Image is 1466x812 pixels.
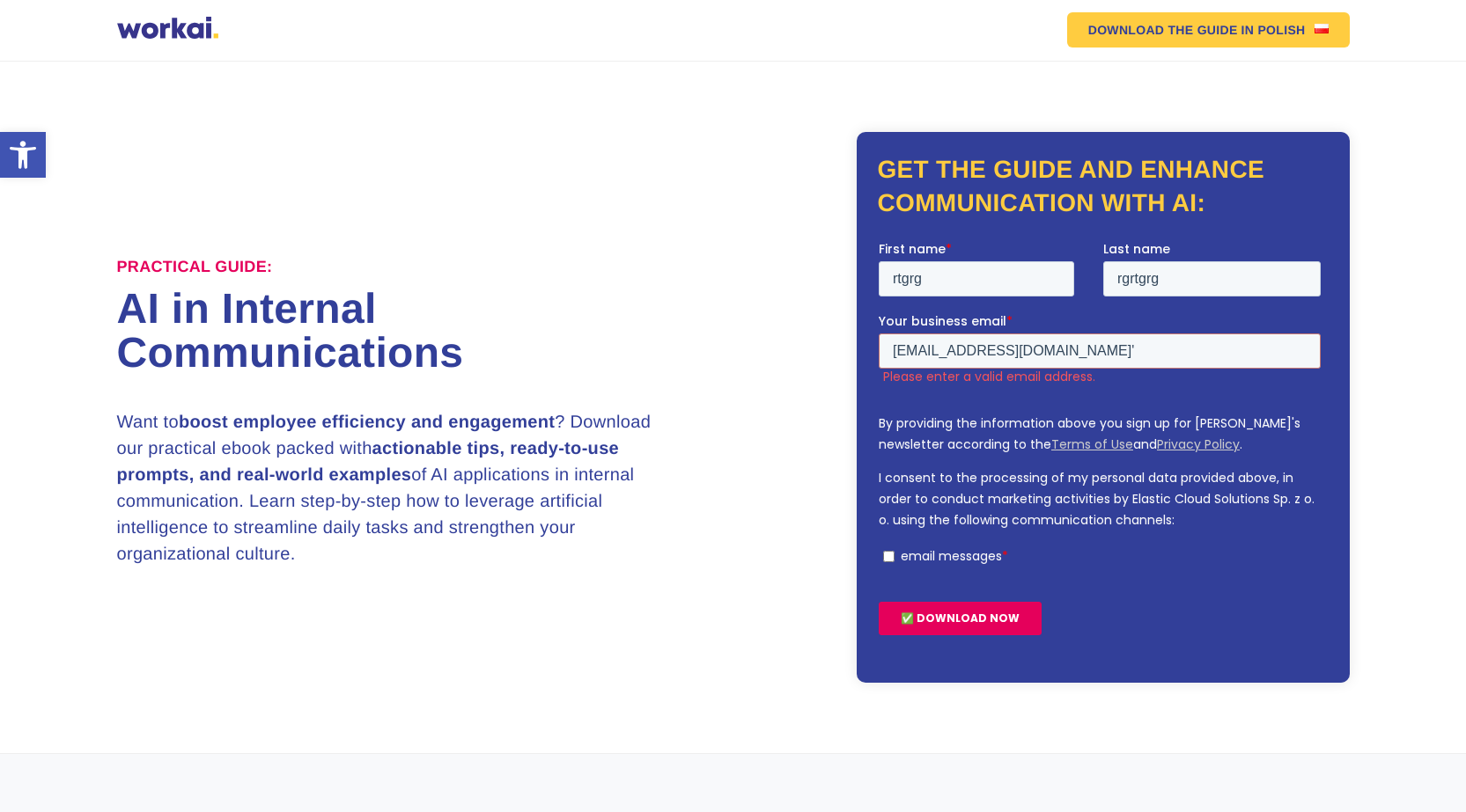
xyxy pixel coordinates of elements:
[1088,24,1238,36] em: DOWNLOAD THE GUIDE
[117,288,733,376] h1: AI in Internal Communications
[1067,12,1350,48] a: DOWNLOAD THE GUIDEIN POLISHUS flag
[117,409,672,567] h3: Want to ? Download our practical ebook packed with of AI applications in internal communication. ...
[1315,24,1329,33] img: US flag
[879,240,1328,650] iframe: Form 0
[179,413,555,432] strong: boost employee efficiency and engagement
[117,258,273,277] label: Practical Guide:
[878,153,1329,220] h2: Get the guide and enhance communication with AI:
